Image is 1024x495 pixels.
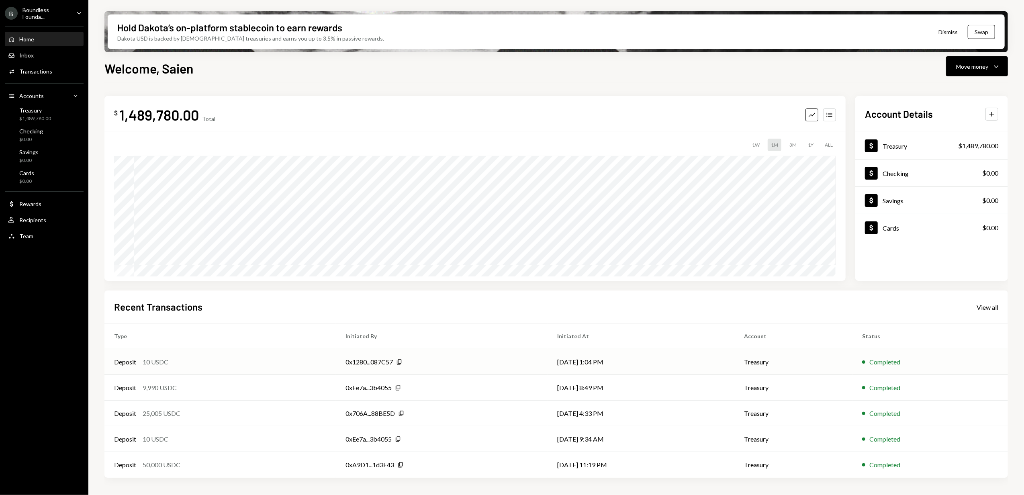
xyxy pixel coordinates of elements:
div: Completed [869,409,900,418]
a: Checking$0.00 [855,160,1008,186]
div: Inbox [19,52,34,59]
button: Move money [946,56,1008,76]
div: 25,005 USDC [143,409,180,418]
td: [DATE] 9:34 AM [548,426,734,452]
div: Checking [883,170,909,177]
a: Team [5,229,84,243]
h2: Recent Transactions [114,300,202,313]
div: Cards [19,170,34,176]
th: Type [104,323,336,349]
div: $0.00 [19,136,43,143]
a: Recipients [5,213,84,227]
button: Dismiss [928,22,968,41]
div: 50,000 USDC [143,460,180,470]
div: 10 USDC [143,434,168,444]
div: $1,489,780.00 [19,115,51,122]
div: Completed [869,383,900,393]
a: Transactions [5,64,84,78]
div: Deposit [114,357,136,367]
h2: Account Details [865,107,933,121]
th: Initiated By [336,323,548,349]
div: Completed [869,357,900,367]
th: Account [734,323,853,349]
div: 1W [749,139,763,151]
div: 10 USDC [143,357,168,367]
div: Savings [19,149,39,155]
div: Hold Dakota’s on-platform stablecoin to earn rewards [117,21,342,34]
div: Treasury [883,142,907,150]
h1: Welcome, Saien [104,60,193,76]
div: 0xEe7a...3b4055 [345,383,392,393]
div: Home [19,36,34,43]
div: $0.00 [19,157,39,164]
div: 1Y [805,139,817,151]
a: Savings$0.00 [855,187,1008,214]
div: Boundless Founda... [22,6,70,20]
div: Team [19,233,33,239]
a: Savings$0.00 [5,146,84,166]
div: Recipients [19,217,46,223]
div: Deposit [114,409,136,418]
a: Treasury$1,489,780.00 [855,132,1008,159]
div: 1M [768,139,781,151]
div: $1,489,780.00 [958,141,998,151]
a: Treasury$1,489,780.00 [5,104,84,124]
td: Treasury [734,375,853,401]
div: Completed [869,460,900,470]
div: Deposit [114,434,136,444]
div: 0xEe7a...3b4055 [345,434,392,444]
th: Status [852,323,1008,349]
a: Cards$0.00 [855,214,1008,241]
div: $0.00 [19,178,34,185]
td: [DATE] 1:04 PM [548,349,734,375]
td: Treasury [734,426,853,452]
div: $0.00 [982,196,998,205]
div: Checking [19,128,43,135]
div: Savings [883,197,903,205]
div: Treasury [19,107,51,114]
div: Completed [869,434,900,444]
a: Checking$0.00 [5,125,84,145]
div: Deposit [114,383,136,393]
div: 0x706A...88BE5D [345,409,395,418]
div: 0x1280...087C57 [345,357,393,367]
div: Transactions [19,68,52,75]
a: Home [5,32,84,46]
div: 9,990 USDC [143,383,177,393]
td: Treasury [734,452,853,478]
div: B [5,7,18,20]
th: Initiated At [548,323,734,349]
a: Inbox [5,48,84,62]
div: Rewards [19,200,41,207]
div: 0xA9D1...1d3E43 [345,460,394,470]
td: Treasury [734,349,853,375]
a: Accounts [5,88,84,103]
a: Rewards [5,196,84,211]
div: Accounts [19,92,44,99]
div: $ [114,109,118,117]
td: [DATE] 4:33 PM [548,401,734,426]
div: 3M [786,139,800,151]
td: [DATE] 11:19 PM [548,452,734,478]
a: View all [977,303,998,311]
div: Deposit [114,460,136,470]
div: Total [202,115,215,122]
a: Cards$0.00 [5,167,84,186]
div: Cards [883,224,899,232]
div: $0.00 [982,223,998,233]
button: Swap [968,25,995,39]
td: Treasury [734,401,853,426]
td: [DATE] 8:49 PM [548,375,734,401]
div: $0.00 [982,168,998,178]
div: Dakota USD is backed by [DEMOGRAPHIC_DATA] treasuries and earns you up to 3.5% in passive rewards. [117,34,384,43]
div: 1,489,780.00 [119,106,199,124]
div: Move money [956,62,988,71]
div: ALL [822,139,836,151]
